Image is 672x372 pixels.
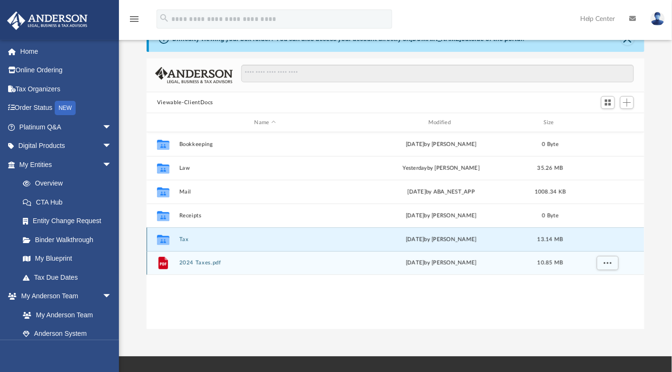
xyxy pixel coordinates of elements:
img: Anderson Advisors Platinum Portal [4,11,90,30]
div: [DATE] by ABA_NEST_APP [356,188,527,196]
a: Tax Organizers [7,79,126,98]
span: yesterday [403,166,427,171]
a: Overview [13,174,126,193]
button: More options [597,256,619,270]
div: [DATE] by [PERSON_NAME] [356,235,527,244]
img: User Pic [651,12,665,26]
span: 13.14 MB [538,237,563,242]
button: Tax [179,236,351,243]
span: arrow_drop_down [102,137,121,156]
button: Switch to Grid View [601,96,615,109]
a: menu [128,18,140,25]
a: Binder Walkthrough [13,230,126,249]
a: Platinum Q&Aarrow_drop_down [7,117,126,137]
a: Entity Change Request [13,212,126,231]
i: menu [128,13,140,25]
div: by [PERSON_NAME] [356,164,527,173]
span: 10.85 MB [538,260,563,265]
a: Anderson System [13,324,121,343]
div: id [151,118,175,127]
div: NEW [55,101,76,115]
button: Bookkeeping [179,141,351,147]
button: Mail [179,189,351,195]
div: grid [147,132,644,330]
span: 1008.34 KB [535,189,566,195]
div: [DATE] by [PERSON_NAME] [356,140,527,149]
div: Name [179,118,351,127]
button: Receipts [179,213,351,219]
a: My Entitiesarrow_drop_down [7,155,126,174]
button: Viewable-ClientDocs [157,98,213,107]
a: CTA Hub [13,193,126,212]
span: [DATE] [406,260,425,265]
div: Size [532,118,570,127]
a: My Blueprint [13,249,121,268]
a: [DOMAIN_NAME] [410,35,461,42]
span: arrow_drop_down [102,287,121,306]
input: Search files and folders [241,65,634,83]
button: 2024 Taxes.pdf [179,260,351,266]
a: My Anderson Teamarrow_drop_down [7,287,121,306]
span: 0 Byte [542,213,559,218]
a: Tax Due Dates [13,268,126,287]
div: by [PERSON_NAME] [356,259,527,267]
a: My Anderson Team [13,305,117,324]
button: Add [620,96,634,109]
div: Modified [355,118,527,127]
span: arrow_drop_down [102,117,121,137]
span: 35.26 MB [538,166,563,171]
a: Order StatusNEW [7,98,126,118]
span: 0 Byte [542,142,559,147]
button: Law [179,165,351,171]
span: arrow_drop_down [102,155,121,175]
a: Online Ordering [7,61,126,80]
div: [DATE] by [PERSON_NAME] [356,212,527,220]
i: search [159,13,169,23]
a: Digital Productsarrow_drop_down [7,137,126,156]
div: id [573,118,640,127]
a: Home [7,42,126,61]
